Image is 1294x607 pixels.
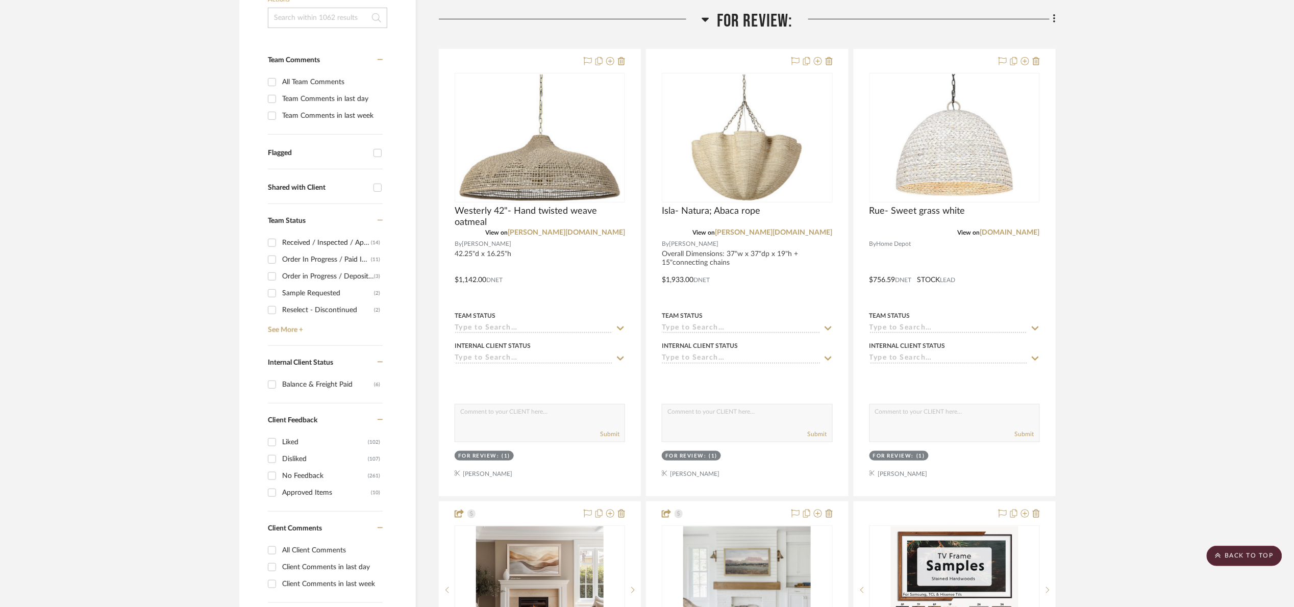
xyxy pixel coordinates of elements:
[282,576,380,592] div: Client Comments in last week
[870,73,1039,202] div: 0
[282,285,374,301] div: Sample Requested
[374,376,380,393] div: (6)
[662,73,832,202] div: 0
[1015,429,1034,439] button: Submit
[282,251,371,268] div: Order In Progress / Paid In Full w/ Freight, No Balance due
[282,559,380,575] div: Client Comments in last day
[693,230,715,236] span: View on
[715,229,833,236] a: [PERSON_NAME][DOMAIN_NAME]
[455,73,625,202] div: 0
[958,230,980,236] span: View on
[662,324,820,334] input: Type to Search…
[282,468,368,484] div: No Feedback
[282,451,368,467] div: Disliked
[374,285,380,301] div: (2)
[368,434,380,450] div: (102)
[662,341,738,350] div: Internal Client Status
[282,485,371,501] div: Approved Items
[268,217,306,224] span: Team Status
[600,429,619,439] button: Submit
[371,485,380,501] div: (10)
[662,354,820,364] input: Type to Search…
[368,451,380,467] div: (107)
[669,239,718,249] span: [PERSON_NAME]
[265,318,383,335] a: See More +
[455,324,613,334] input: Type to Search…
[869,324,1028,334] input: Type to Search…
[508,229,625,236] a: [PERSON_NAME][DOMAIN_NAME]
[709,452,718,460] div: (1)
[717,10,793,32] span: For Review:
[455,239,462,249] span: By
[869,341,945,350] div: Internal Client Status
[873,452,914,460] div: For Review:
[455,354,613,364] input: Type to Search…
[268,417,317,424] span: Client Feedback
[456,74,624,201] img: Westerly 42"- Hand twisted weave oatmeal
[282,376,374,393] div: Balance & Freight Paid
[268,57,320,64] span: Team Comments
[1207,546,1282,566] scroll-to-top-button: BACK TO TOP
[980,229,1040,236] a: [DOMAIN_NAME]
[665,452,707,460] div: For Review:
[808,429,827,439] button: Submit
[869,311,910,320] div: Team Status
[282,268,374,285] div: Order in Progress / Deposit Paid / Balance due
[282,74,380,90] div: All Team Comments
[458,452,500,460] div: For Review:
[877,239,911,249] span: Home Depot
[891,74,1018,201] img: Rue- Sweet grass white
[268,525,322,532] span: Client Comments
[374,302,380,318] div: (2)
[268,359,333,366] span: Internal Client Status
[268,8,387,28] input: Search within 1062 results
[869,206,965,217] span: Rue- Sweet grass white
[662,206,760,217] span: Isla- Natura; Abaca rope
[282,434,368,450] div: Liked
[869,239,877,249] span: By
[502,452,511,460] div: (1)
[282,108,380,124] div: Team Comments in last week
[282,542,380,559] div: All Client Comments
[282,302,374,318] div: Reselect - Discontinued
[485,230,508,236] span: View on
[282,235,371,251] div: Received / Inspected / Approved
[371,235,380,251] div: (14)
[268,184,368,192] div: Shared with Client
[916,452,925,460] div: (1)
[282,91,380,107] div: Team Comments in last day
[455,341,531,350] div: Internal Client Status
[371,251,380,268] div: (11)
[662,311,703,320] div: Team Status
[662,239,669,249] span: By
[368,468,380,484] div: (261)
[462,239,511,249] span: [PERSON_NAME]
[663,74,831,201] img: Isla- Natura; Abaca rope
[455,311,495,320] div: Team Status
[374,268,380,285] div: (3)
[455,206,625,228] span: Westerly 42"- Hand twisted weave oatmeal
[869,354,1028,364] input: Type to Search…
[268,149,368,158] div: Flagged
